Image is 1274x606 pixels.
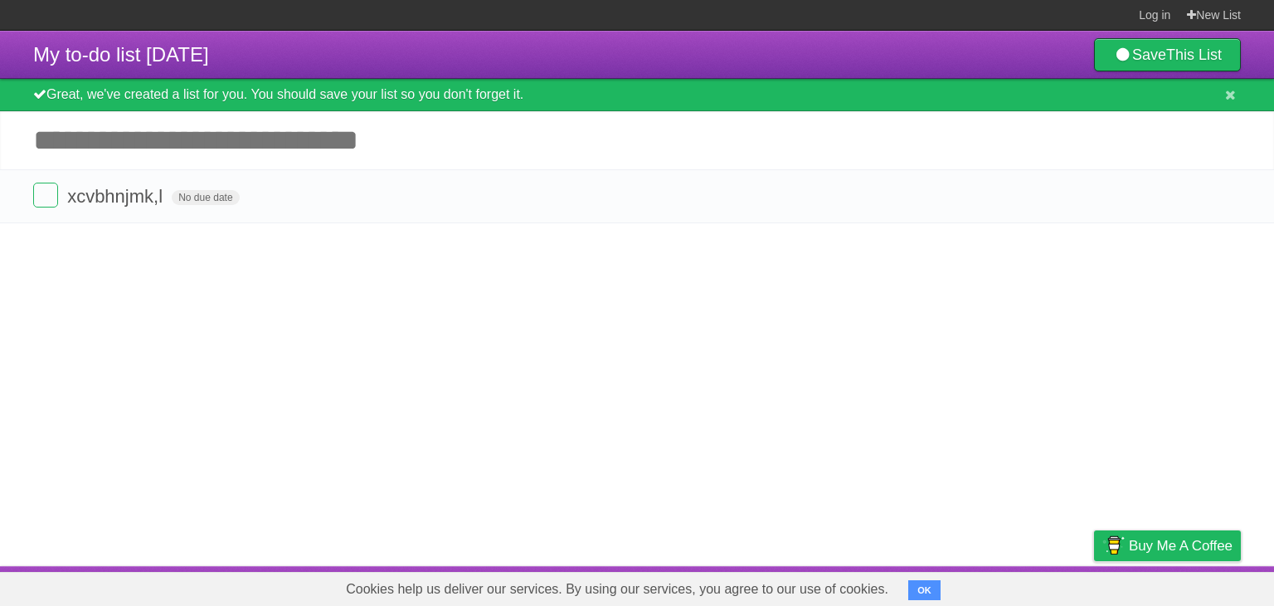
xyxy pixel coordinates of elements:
span: Buy me a coffee [1129,531,1233,560]
a: Suggest a feature [1136,570,1241,602]
span: xcvbhnjmk,l [67,186,167,207]
button: OK [908,580,941,600]
span: No due date [172,190,239,205]
label: Done [33,183,58,208]
label: Star task [1140,183,1171,210]
b: This List [1166,46,1222,63]
a: About [873,570,908,602]
a: SaveThis List [1094,38,1241,71]
span: My to-do list [DATE] [33,43,209,66]
img: Buy me a coffee [1102,531,1125,560]
a: Developers [928,570,995,602]
a: Privacy [1072,570,1116,602]
a: Buy me a coffee [1094,530,1241,561]
span: Cookies help us deliver our services. By using our services, you agree to our use of cookies. [329,573,905,606]
a: Terms [1016,570,1053,602]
